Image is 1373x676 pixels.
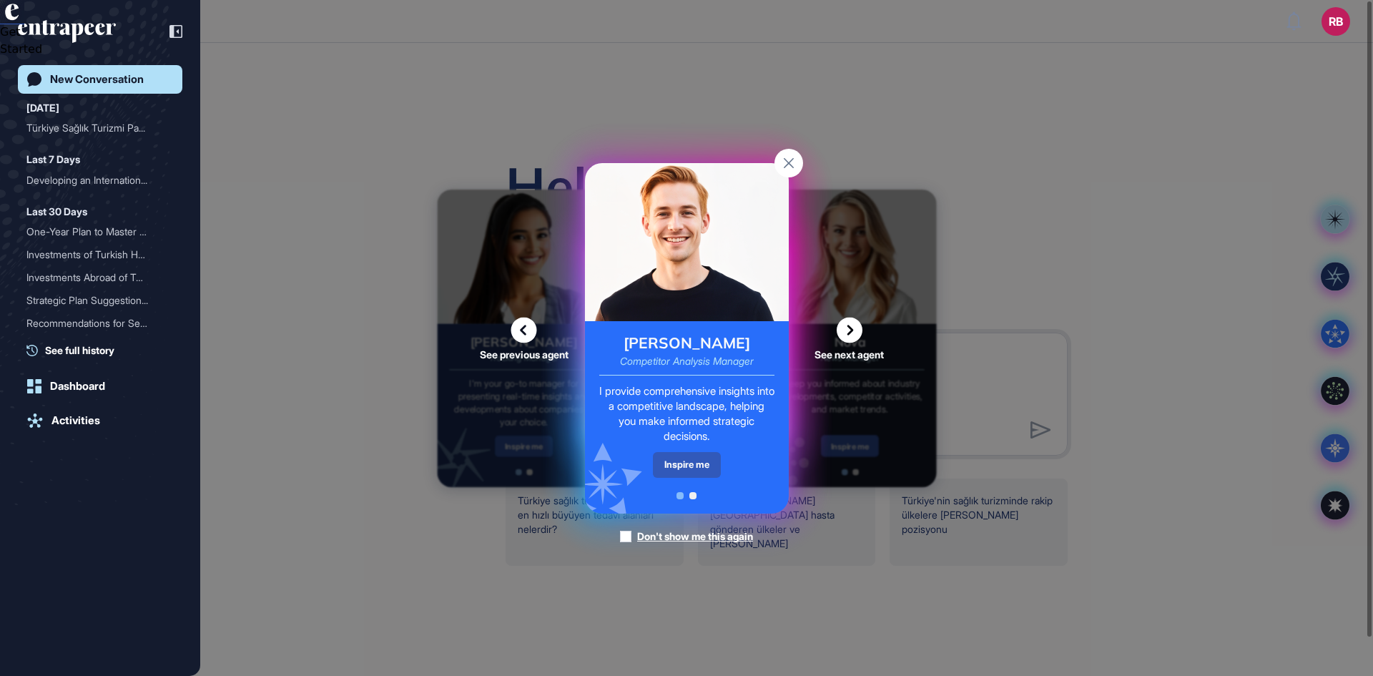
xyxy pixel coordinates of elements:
a: New Conversation [18,65,182,94]
div: Developing an Internation... [26,169,162,192]
div: Inspire me [653,452,721,477]
span: See next agent [815,349,884,359]
div: One-Year Plan to Master Edge AI for a Team of Developers [26,220,174,243]
div: One-Year Plan to Master E... [26,220,162,243]
div: Developing an International Expansion Strategy for MedicalPoint in Health Tourism [26,169,174,192]
div: I provide comprehensive insights into a competitive landscape, helping you make informed strategi... [599,383,774,444]
div: Competitor Analysis Manager [620,356,754,366]
div: entrapeer-logo [18,20,116,43]
div: Türkiye Sağlık Turizmi Pazar Analizi: Hedef Ülkeler, Talep Artışı ve Rekabetçi Pozisyon [26,117,174,139]
a: Activities [18,406,182,435]
div: Investments Abroad of Tur... [26,266,162,289]
div: Last 7 Days [26,151,80,168]
div: Türkiye Sağlık Turizmi Pa... [26,117,162,139]
div: Recommendations for Sector Analysis Tracking [26,312,174,335]
div: Investments of Turkish He... [26,243,162,266]
div: Strategic Plan Suggestions for Company: Vision, Mission, Values, and KPI Metrics [26,289,174,312]
span: See previous agent [480,349,569,359]
div: Activities [51,414,100,427]
div: Strategic Plan Suggestion... [26,289,162,312]
div: Investments Abroad of Turkish Healthcare Groups and Their Target Countries [26,266,174,289]
div: Dashboard [50,380,105,393]
div: Recommendations for Secto... [26,312,162,335]
a: See full history [26,343,182,358]
div: Investments of Turkish Healthcare Groups Abroad and Their Target Countries [26,243,174,266]
div: Last 30 Days [26,203,87,220]
img: nash-card.png [585,163,789,321]
span: See full history [45,343,114,358]
div: [PERSON_NAME] [624,335,750,351]
div: New Conversation [50,73,144,86]
div: [DATE] [26,99,59,117]
div: Don't show me this again [637,529,753,544]
a: Dashboard [18,372,182,401]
